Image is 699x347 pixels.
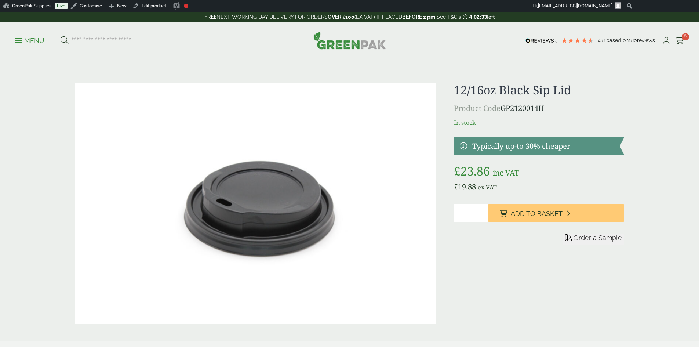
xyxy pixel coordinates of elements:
img: REVIEWS.io [525,38,557,43]
div: Focus keyphrase not set [184,4,188,8]
img: GreenPak Supplies [313,32,386,49]
span: Based on [606,37,629,43]
p: Menu [15,36,44,45]
a: See T&C's [437,14,461,20]
span: £ [454,163,460,179]
span: 180 [629,37,637,43]
span: inc VAT [493,168,519,178]
span: ex VAT [478,183,497,191]
img: 12 & 16oz Black Sip Lid [75,83,437,324]
span: 4:02:33 [469,14,487,20]
span: reviews [637,37,655,43]
strong: OVER £100 [328,14,354,20]
span: Product Code [454,103,500,113]
strong: FREE [204,14,216,20]
bdi: 19.88 [454,182,476,192]
p: In stock [454,118,624,127]
span: £ [454,182,458,192]
a: 8 [675,35,684,46]
a: Menu [15,36,44,44]
span: 8 [682,33,689,40]
button: Add to Basket [488,204,624,222]
span: Add to Basket [511,210,563,218]
span: [EMAIL_ADDRESS][DOMAIN_NAME] [538,3,612,8]
bdi: 23.86 [454,163,490,179]
i: My Account [662,37,671,44]
a: Live [55,3,68,9]
h1: 12/16oz Black Sip Lid [454,83,624,97]
strong: BEFORE 2 pm [402,14,435,20]
span: 4.8 [598,37,606,43]
button: Order a Sample [563,234,624,245]
i: Cart [675,37,684,44]
span: left [487,14,495,20]
div: 4.78 Stars [561,37,594,44]
span: Order a Sample [574,234,622,242]
p: GP2120014H [454,103,624,114]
